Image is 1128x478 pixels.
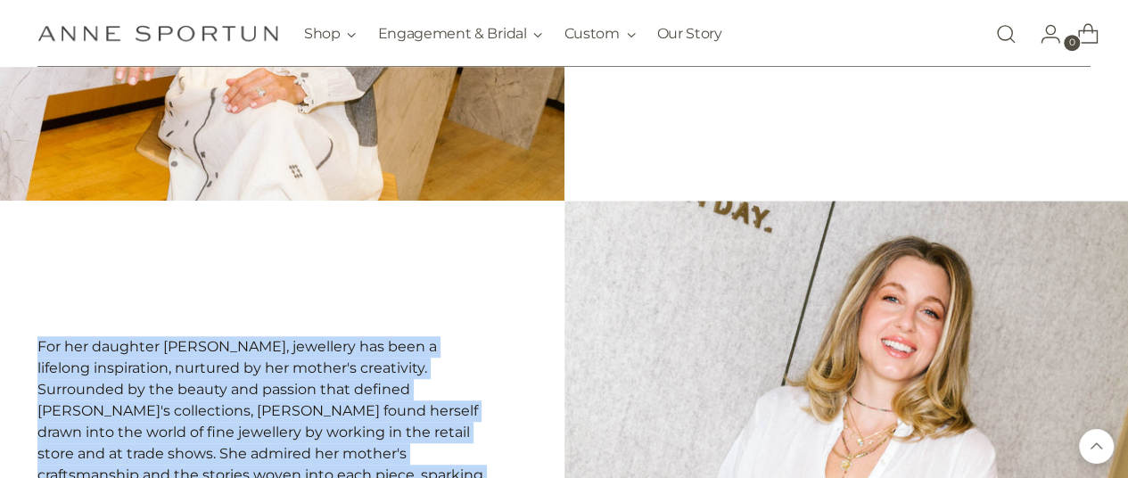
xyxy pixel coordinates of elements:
[988,16,1024,52] a: Open search modal
[1079,429,1114,464] button: Back to top
[1063,16,1099,52] a: Open cart modal
[657,14,722,54] a: Our Story
[1025,16,1061,52] a: Go to the account page
[1064,35,1080,51] span: 0
[377,14,542,54] button: Engagement & Bridal
[37,25,278,42] a: Anne Sportun Fine Jewellery
[564,14,635,54] button: Custom
[304,14,357,54] button: Shop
